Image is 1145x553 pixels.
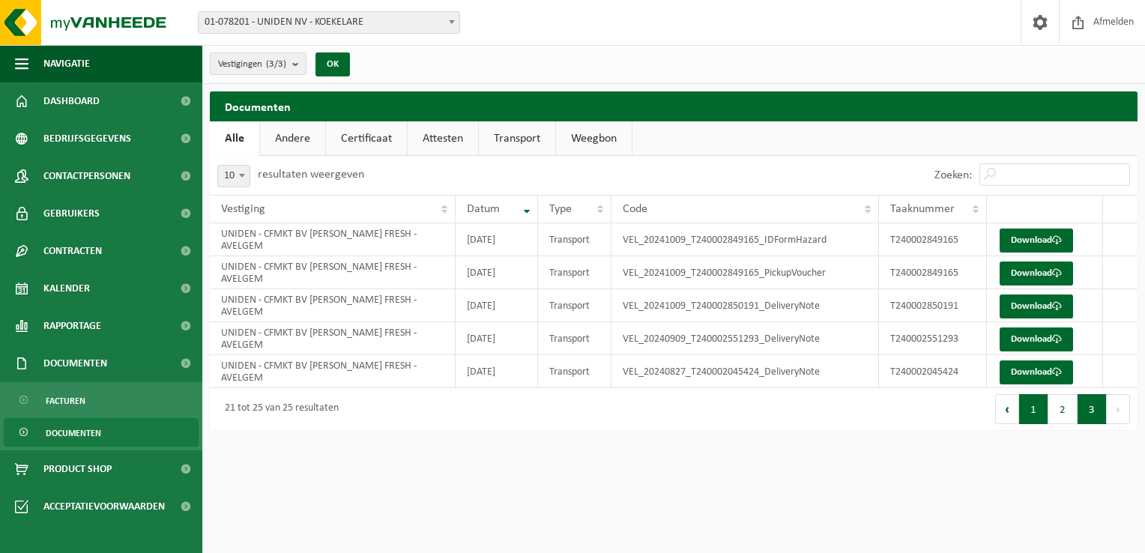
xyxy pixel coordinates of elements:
label: resultaten weergeven [258,169,364,181]
span: Vestiging [221,203,265,215]
td: T240002849165 [879,256,987,289]
span: Code [623,203,647,215]
td: VEL_20240827_T240002045424_DeliveryNote [611,355,879,388]
span: Contracten [43,232,102,270]
span: Taaknummer [890,203,955,215]
a: Download [1000,327,1073,351]
a: Download [1000,262,1073,285]
a: Download [1000,294,1073,318]
td: UNIDEN - CFMKT BV [PERSON_NAME] FRESH - AVELGEM [210,355,456,388]
span: Type [549,203,572,215]
td: [DATE] [456,289,538,322]
td: VEL_20241009_T240002849165_PickupVoucher [611,256,879,289]
td: [DATE] [456,256,538,289]
span: Rapportage [43,307,101,345]
a: Download [1000,229,1073,253]
span: Kalender [43,270,90,307]
span: Documenten [43,345,107,382]
td: Transport [538,256,611,289]
a: Facturen [4,386,199,414]
td: Transport [538,289,611,322]
h2: Documenten [210,91,1138,121]
td: VEL_20241009_T240002850191_DeliveryNote [611,289,879,322]
button: 3 [1078,394,1107,424]
span: 10 [218,166,250,187]
td: UNIDEN - CFMKT BV [PERSON_NAME] FRESH - AVELGEM [210,256,456,289]
span: Facturen [46,387,85,415]
span: 01-078201 - UNIDEN NV - KOEKELARE [198,11,460,34]
count: (3/3) [266,59,286,69]
td: VEL_20241009_T240002849165_IDFormHazard [611,223,879,256]
a: Transport [479,121,555,156]
td: T240002850191 [879,289,987,322]
label: Zoeken: [934,169,972,181]
span: 01-078201 - UNIDEN NV - KOEKELARE [199,12,459,33]
td: UNIDEN - CFMKT BV [PERSON_NAME] FRESH - AVELGEM [210,289,456,322]
td: Transport [538,322,611,355]
span: Bedrijfsgegevens [43,120,131,157]
span: 10 [217,165,250,187]
span: Documenten [46,419,101,447]
div: 21 tot 25 van 25 resultaten [217,396,339,423]
a: Download [1000,360,1073,384]
span: Gebruikers [43,195,100,232]
span: Datum [467,203,500,215]
td: Transport [538,223,611,256]
a: Certificaat [326,121,407,156]
span: Navigatie [43,45,90,82]
td: [DATE] [456,322,538,355]
a: Andere [260,121,325,156]
td: Transport [538,355,611,388]
button: Next [1107,394,1130,424]
button: Vestigingen(3/3) [210,52,306,75]
td: [DATE] [456,355,538,388]
a: Attesten [408,121,478,156]
span: Acceptatievoorwaarden [43,488,165,525]
td: T240002551293 [879,322,987,355]
td: UNIDEN - CFMKT BV [PERSON_NAME] FRESH - AVELGEM [210,223,456,256]
button: 1 [1019,394,1048,424]
button: 2 [1048,394,1078,424]
td: [DATE] [456,223,538,256]
span: Product Shop [43,450,112,488]
button: Previous [995,394,1019,424]
span: Vestigingen [218,53,286,76]
span: Dashboard [43,82,100,120]
td: T240002849165 [879,223,987,256]
td: VEL_20240909_T240002551293_DeliveryNote [611,322,879,355]
a: Alle [210,121,259,156]
td: UNIDEN - CFMKT BV [PERSON_NAME] FRESH - AVELGEM [210,322,456,355]
span: Contactpersonen [43,157,130,195]
a: Weegbon [556,121,632,156]
td: T240002045424 [879,355,987,388]
a: Documenten [4,418,199,447]
button: OK [315,52,350,76]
